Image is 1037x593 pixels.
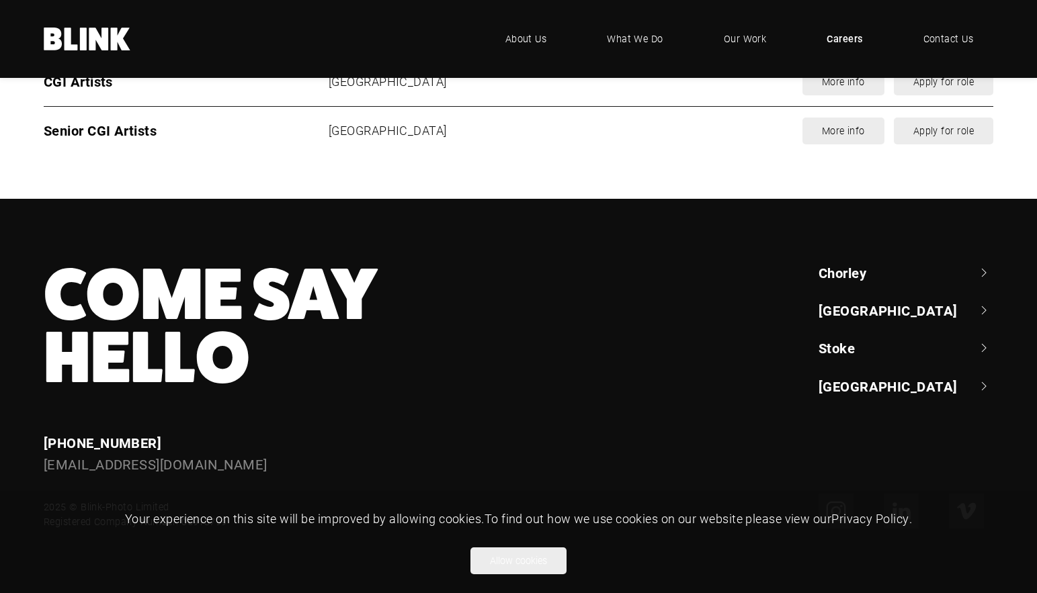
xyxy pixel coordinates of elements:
[44,73,113,90] span: CGI Artists
[802,69,884,95] a: More info
[44,263,606,390] h3: Come Say Hello
[819,377,993,396] a: [GEOGRAPHIC_DATA]
[485,19,567,59] a: About Us
[903,19,994,59] a: Contact Us
[819,301,993,320] a: [GEOGRAPHIC_DATA]
[470,547,567,574] button: Allow cookies
[44,28,131,50] a: Home
[321,106,591,155] td: [GEOGRAPHIC_DATA]
[894,118,993,144] a: Apply for role
[831,510,909,527] a: Privacy Policy
[894,69,993,95] a: Apply for role
[806,19,882,59] a: Careers
[44,122,157,139] span: Senior CGI Artists
[607,32,663,46] span: What We Do
[704,19,787,59] a: Our Work
[802,118,884,144] a: More info
[321,57,591,106] td: [GEOGRAPHIC_DATA]
[505,32,547,46] span: About Us
[44,434,161,451] a: [PHONE_NUMBER]
[819,263,993,282] a: Chorley
[923,32,974,46] span: Contact Us
[827,32,862,46] span: Careers
[819,338,993,357] a: Stoke
[587,19,683,59] a: What We Do
[125,510,912,527] span: Your experience on this site will be improved by allowing cookies. To find out how we use cookies...
[724,32,767,46] span: Our Work
[44,455,267,473] a: [EMAIL_ADDRESS][DOMAIN_NAME]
